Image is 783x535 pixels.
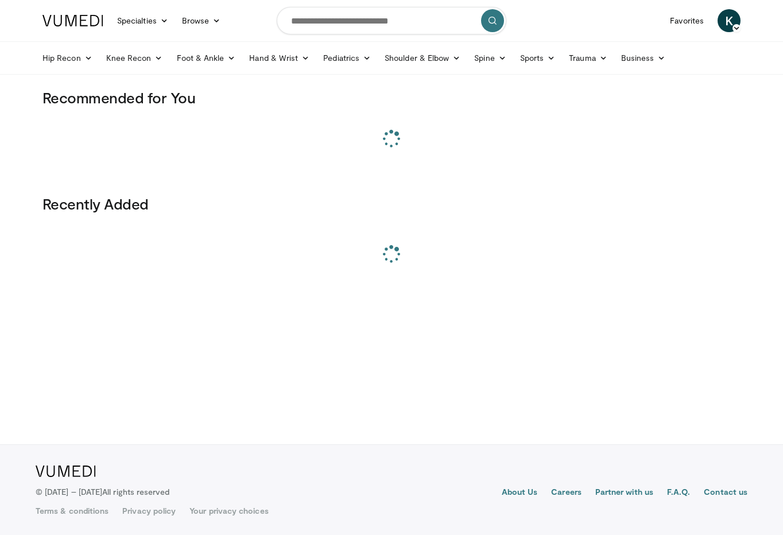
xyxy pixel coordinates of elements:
[102,487,169,497] span: All rights reserved
[667,486,690,500] a: F.A.Q.
[242,46,316,69] a: Hand & Wrist
[36,46,99,69] a: Hip Recon
[36,505,108,517] a: Terms & conditions
[189,505,268,517] a: Your privacy choices
[718,9,741,32] a: K
[99,46,170,69] a: Knee Recon
[36,486,170,498] p: © [DATE] – [DATE]
[378,46,467,69] a: Shoulder & Elbow
[513,46,563,69] a: Sports
[704,486,747,500] a: Contact us
[316,46,378,69] a: Pediatrics
[551,486,582,500] a: Careers
[595,486,653,500] a: Partner with us
[562,46,614,69] a: Trauma
[277,7,506,34] input: Search topics, interventions
[170,46,243,69] a: Foot & Ankle
[42,195,741,213] h3: Recently Added
[614,46,673,69] a: Business
[42,15,103,26] img: VuMedi Logo
[36,466,96,477] img: VuMedi Logo
[175,9,228,32] a: Browse
[110,9,175,32] a: Specialties
[663,9,711,32] a: Favorites
[502,486,538,500] a: About Us
[467,46,513,69] a: Spine
[42,88,741,107] h3: Recommended for You
[122,505,176,517] a: Privacy policy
